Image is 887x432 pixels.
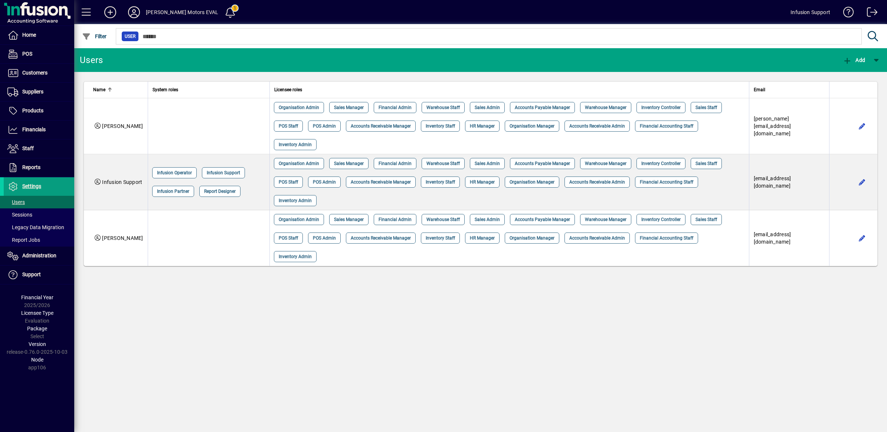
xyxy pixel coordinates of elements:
a: Financials [4,121,74,139]
span: Sales Manager [334,160,364,167]
span: Accounts Receivable Manager [351,234,411,242]
span: Infusion Support [207,169,240,177]
span: Inventory Controller [641,160,681,167]
a: Home [4,26,74,44]
span: Name [93,86,105,94]
span: Licensee roles [274,86,302,94]
span: Financial Admin [379,216,412,223]
span: Inventory Admin [279,197,312,204]
span: Support [22,271,41,277]
a: Staff [4,139,74,158]
span: Inventory Staff [426,122,455,130]
span: Inventory Admin [279,253,312,260]
span: Financial Admin [379,160,412,167]
span: POS Admin [313,178,336,186]
span: Inventory Controller [641,104,681,111]
span: Email [754,86,765,94]
a: POS [4,45,74,63]
span: Inventory Controller [641,216,681,223]
span: Sales Admin [475,104,500,111]
span: Sales Admin [475,160,500,167]
span: POS Staff [279,122,298,130]
span: Home [22,32,36,38]
span: POS [22,51,32,57]
span: Accounts Payable Manager [515,216,570,223]
span: Accounts Receivable Manager [351,178,411,186]
div: Users [80,54,111,66]
span: Sales Admin [475,216,500,223]
span: Financial Admin [379,104,412,111]
span: Customers [22,70,48,76]
span: Warehouse Manager [585,216,626,223]
span: Accounts Receivable Admin [569,234,625,242]
span: User [125,33,135,40]
span: Suppliers [22,89,43,95]
span: [EMAIL_ADDRESS][DOMAIN_NAME] [754,231,791,245]
span: Infusion Operator [157,169,192,177]
span: Organisation Admin [279,216,319,223]
span: Organisation Admin [279,160,319,167]
button: Add [841,53,867,67]
span: Inventory Staff [426,178,455,186]
span: Sales Manager [334,216,364,223]
span: Licensee Type [21,310,53,316]
span: Organisation Manager [510,122,554,130]
span: Accounts Receivable Manager [351,122,411,130]
a: Suppliers [4,83,74,101]
span: Accounts Payable Manager [515,104,570,111]
button: Edit [856,232,868,244]
span: Warehouse Manager [585,160,626,167]
span: Administration [22,253,56,258]
span: Inventory Admin [279,141,312,148]
a: Report Jobs [4,234,74,246]
span: Warehouse Staff [426,160,460,167]
a: Reports [4,158,74,177]
span: Accounts Receivable Admin [569,178,625,186]
span: Filter [82,33,107,39]
span: Warehouse Staff [426,216,460,223]
span: Organisation Admin [279,104,319,111]
span: Sales Staff [695,160,717,167]
span: Financial Year [21,294,53,300]
span: Financial Accounting Staff [640,234,693,242]
span: Warehouse Manager [585,104,626,111]
span: Financial Accounting Staff [640,122,693,130]
span: Accounts Payable Manager [515,160,570,167]
span: Legacy Data Migration [7,224,64,230]
a: Sessions [4,208,74,221]
span: Add [843,57,865,63]
button: Profile [122,6,146,19]
span: Report Designer [204,188,236,195]
span: Financial Accounting Staff [640,178,693,186]
span: Sales Staff [695,104,717,111]
span: Reports [22,164,40,170]
button: Edit [856,176,868,188]
a: Customers [4,64,74,82]
span: HR Manager [470,122,495,130]
span: POS Staff [279,178,298,186]
span: Users [7,199,25,205]
span: Organisation Manager [510,178,554,186]
span: [EMAIL_ADDRESS][DOMAIN_NAME] [754,175,791,189]
span: Warehouse Staff [426,104,460,111]
button: Add [98,6,122,19]
a: Knowledge Base [838,1,854,26]
span: Version [29,341,46,347]
span: Sales Staff [695,216,717,223]
a: Legacy Data Migration [4,221,74,234]
span: HR Manager [470,234,495,242]
span: [PERSON_NAME] [102,123,143,129]
span: Node [31,357,43,363]
span: Infusion Partner [157,188,189,195]
span: Package [27,326,47,332]
span: Sales Manager [334,104,364,111]
span: Report Jobs [7,237,40,243]
span: Products [22,108,43,113]
a: Users [4,196,74,208]
a: Support [4,266,74,284]
a: Products [4,102,74,120]
span: HR Manager [470,178,495,186]
span: System roles [153,86,178,94]
span: [PERSON_NAME][EMAIL_ADDRESS][DOMAIN_NAME] [754,116,791,136]
div: [PERSON_NAME] Motors EVAL [146,6,218,18]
